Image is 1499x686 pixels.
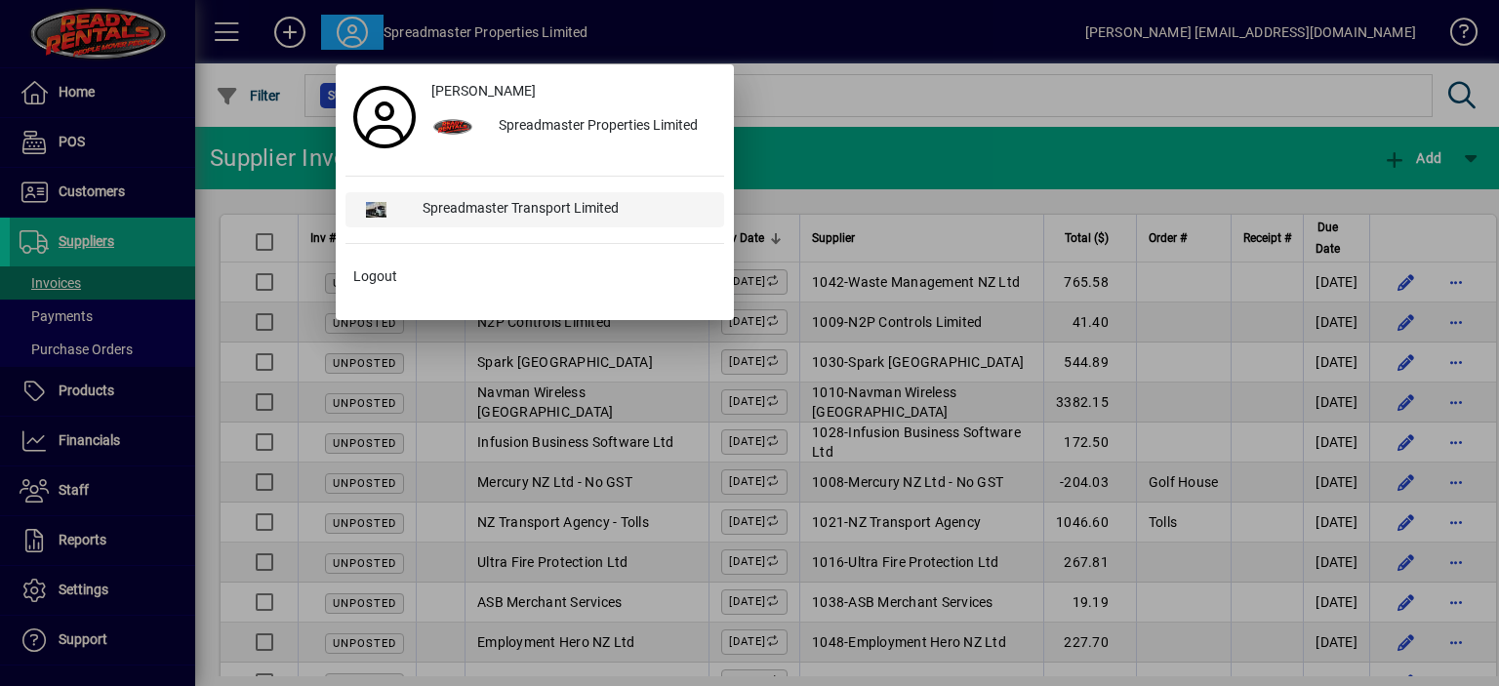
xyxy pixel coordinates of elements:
a: [PERSON_NAME] [424,74,724,109]
div: Spreadmaster Properties Limited [483,109,724,144]
div: Spreadmaster Transport Limited [407,192,724,227]
a: Profile [345,100,424,135]
button: Spreadmaster Transport Limited [345,192,724,227]
span: Logout [353,266,397,287]
button: Spreadmaster Properties Limited [424,109,724,144]
span: [PERSON_NAME] [431,81,536,101]
button: Logout [345,260,724,295]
